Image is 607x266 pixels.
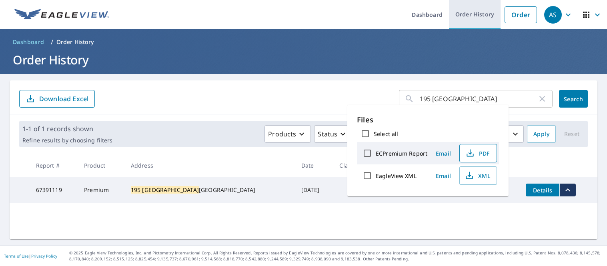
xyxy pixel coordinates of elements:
[376,150,427,157] label: ECPremium Report
[78,177,124,203] td: Premium
[69,250,603,262] p: © 2025 Eagle View Technologies, Inc. and Pictometry International Corp. All Rights Reserved. Repo...
[31,253,57,259] a: Privacy Policy
[465,171,490,180] span: XML
[559,184,576,196] button: filesDropdownBtn-67391119
[314,125,352,143] button: Status
[10,36,48,48] a: Dashboard
[459,144,497,162] button: PDF
[357,114,499,125] p: Files
[39,94,88,103] p: Download Excel
[78,154,124,177] th: Product
[22,137,112,144] p: Refine results by choosing filters
[434,172,453,180] span: Email
[465,148,490,158] span: PDF
[30,177,78,203] td: 67391119
[434,150,453,157] span: Email
[268,129,296,139] p: Products
[333,154,378,177] th: Claim ID
[295,177,333,203] td: [DATE]
[526,184,559,196] button: detailsBtn-67391119
[22,124,112,134] p: 1-1 of 1 records shown
[376,172,417,180] label: EagleView XML
[295,154,333,177] th: Date
[459,166,497,185] button: XML
[533,129,549,139] span: Apply
[431,147,456,160] button: Email
[544,6,562,24] div: AS
[505,6,537,23] a: Order
[531,186,555,194] span: Details
[131,186,199,194] mark: 195 [GEOGRAPHIC_DATA]
[318,129,337,139] p: Status
[4,254,57,258] p: |
[420,88,537,110] input: Address, Report #, Claim ID, etc.
[565,95,581,103] span: Search
[10,52,597,68] h1: Order History
[431,170,456,182] button: Email
[56,38,94,46] p: Order History
[30,154,78,177] th: Report #
[4,253,29,259] a: Terms of Use
[19,90,95,108] button: Download Excel
[559,90,588,108] button: Search
[51,37,53,47] li: /
[124,154,295,177] th: Address
[527,125,556,143] button: Apply
[14,9,109,21] img: EV Logo
[374,130,398,138] label: Select all
[264,125,311,143] button: Products
[13,38,44,46] span: Dashboard
[131,186,288,194] div: [GEOGRAPHIC_DATA]
[10,36,597,48] nav: breadcrumb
